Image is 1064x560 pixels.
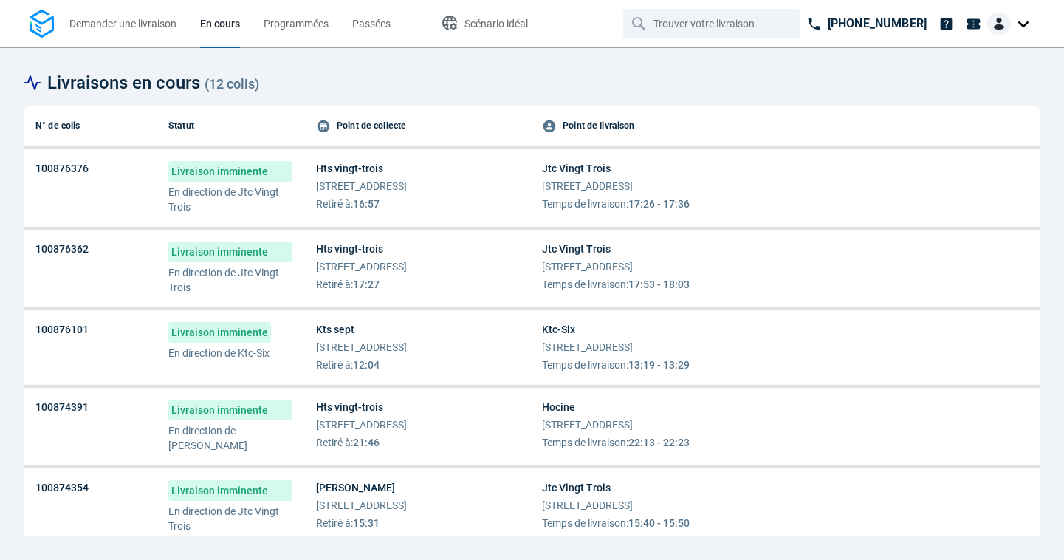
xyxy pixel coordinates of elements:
span: [STREET_ADDRESS] [316,340,407,355]
p: En direction de Ktc-Six [168,346,271,361]
span: 100874354 [35,480,89,495]
span: Hts vingt-trois [316,161,407,176]
p: En direction de Jtc Vingt Trois [168,265,292,295]
span: 22:13 - 22:23 [628,437,690,448]
span: Kts sept [316,322,407,337]
span: Hts vingt-trois [316,400,407,414]
span: 21:46 [353,437,380,448]
span: [STREET_ADDRESS] [542,498,690,513]
div: Point de livraison [542,118,1029,134]
th: N° de colis [24,106,157,146]
div: Point de collecte [316,118,518,134]
span: [STREET_ADDRESS] [542,417,690,432]
span: Retiré à [316,437,351,448]
span: Livraison imminente [168,400,292,420]
span: Scénario idéal [464,18,528,30]
p: En direction de Jtc Vingt Trois [168,185,292,214]
span: Retiré à [316,198,351,210]
span: : [316,516,407,530]
span: Hocine [542,400,690,414]
span: Temps de livraison [542,279,626,290]
span: : [316,435,407,450]
span: Livraison imminente [168,242,292,262]
p: En direction de Jtc Vingt Trois [168,504,292,533]
span: 13:19 - 13:29 [628,359,690,371]
span: Livraison imminente [168,480,292,501]
span: 15:31 [353,517,380,529]
span: [STREET_ADDRESS] [316,417,407,432]
img: Logo [30,10,54,38]
span: Jtc Vingt Trois [542,161,690,176]
span: [STREET_ADDRESS] [542,340,690,355]
span: 17:27 [353,279,380,290]
span: [STREET_ADDRESS] [316,498,407,513]
span: [STREET_ADDRESS] [542,179,690,194]
p: [PHONE_NUMBER] [828,15,927,33]
span: : [542,358,690,372]
span: Jtc Vingt Trois [542,480,690,495]
span: Livraison imminente [168,322,271,343]
span: 100876376 [35,161,89,176]
span: En cours [200,18,240,30]
span: 12:04 [353,359,380,371]
span: [STREET_ADDRESS] [316,259,407,274]
span: Temps de livraison [542,437,626,448]
span: 17:26 - 17:36 [628,198,690,210]
span: : [316,197,407,211]
span: 100874391 [35,400,89,414]
span: 15:40 - 15:50 [628,517,690,529]
span: 100876362 [35,242,89,256]
span: Temps de livraison [542,517,626,529]
span: [STREET_ADDRESS] [542,259,690,274]
a: [PHONE_NUMBER] [800,9,933,38]
th: Statut [157,106,304,146]
span: Retiré à [316,517,351,529]
span: : [542,277,690,292]
span: Temps de livraison [542,359,626,371]
input: Trouver votre livraison [653,10,773,38]
span: : [542,197,690,211]
span: Retiré à [316,279,351,290]
span: ( 12 colis ) [205,76,259,92]
span: Passées [352,18,391,30]
span: : [316,277,407,292]
img: Client [987,12,1011,35]
span: 17:53 - 18:03 [628,279,690,290]
span: : [542,516,690,530]
span: Jtc Vingt Trois [542,242,690,256]
span: Livraison imminente [168,161,292,182]
span: Hts vingt-trois [316,242,407,256]
span: Programmées [264,18,329,30]
span: Demander une livraison [69,18,176,30]
span: 16:57 [353,198,380,210]
span: Ktc-Six [542,322,690,337]
span: : [542,435,690,450]
span: Livraisons en cours [47,71,259,95]
span: Retiré à [316,359,351,371]
span: [PERSON_NAME] [316,480,407,495]
span: [STREET_ADDRESS] [316,179,407,194]
span: 100876101 [35,322,89,337]
span: Temps de livraison [542,198,626,210]
span: : [316,358,407,372]
p: En direction de [PERSON_NAME] [168,423,292,453]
